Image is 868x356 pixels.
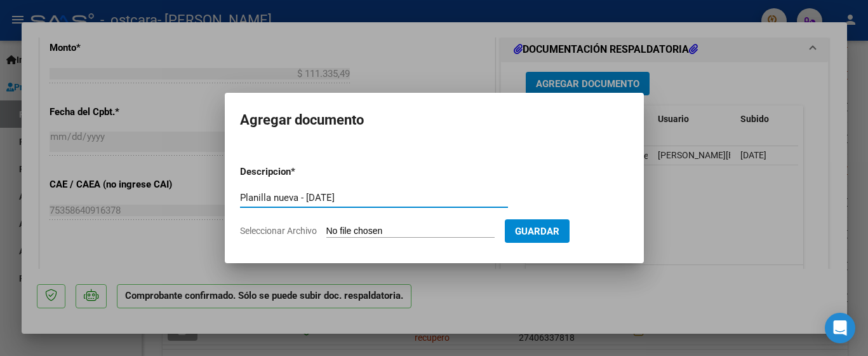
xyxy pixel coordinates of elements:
span: Guardar [515,226,559,237]
h2: Agregar documento [240,108,629,132]
p: Descripcion [240,165,357,179]
span: Seleccionar Archivo [240,226,317,236]
button: Guardar [505,219,570,243]
div: Open Intercom Messenger [825,313,855,343]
